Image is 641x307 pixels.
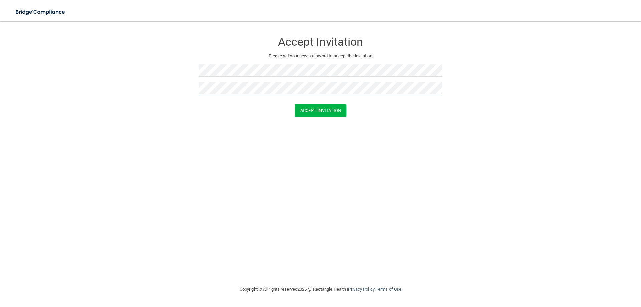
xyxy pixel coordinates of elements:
[204,52,437,60] p: Please set your new password to accept the invitation
[199,36,442,48] h3: Accept Invitation
[295,104,346,117] button: Accept Invitation
[376,287,401,292] a: Terms of Use
[348,287,374,292] a: Privacy Policy
[199,279,442,300] div: Copyright © All rights reserved 2025 @ Rectangle Health | |
[10,5,71,19] img: bridge_compliance_login_screen.278c3ca4.svg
